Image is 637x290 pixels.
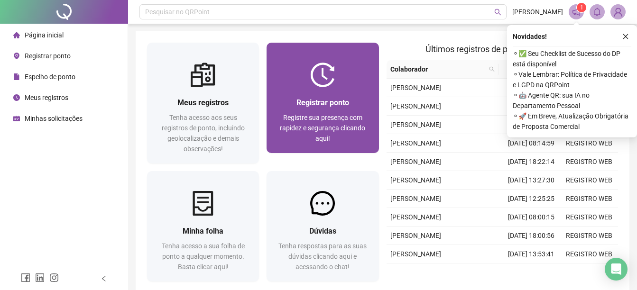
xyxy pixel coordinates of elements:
td: REGISTRO WEB [560,227,618,245]
td: [DATE] 12:56:54 [502,263,560,282]
span: ⚬ ✅ Seu Checklist de Sucesso do DP está disponível [513,48,631,69]
a: Registrar pontoRegistre sua presença com rapidez e segurança clicando aqui! [267,43,379,153]
span: linkedin [35,273,45,282]
span: search [489,66,495,72]
span: Tenha acesso aos seus registros de ponto, incluindo geolocalização e demais observações! [162,114,245,153]
td: REGISTRO WEB [560,208,618,227]
span: [PERSON_NAME] [390,250,441,258]
span: notification [572,8,581,16]
span: ⚬ 🚀 Em Breve, Atualização Obrigatória de Proposta Comercial [513,111,631,132]
td: [DATE] 12:27:13 [502,116,560,134]
span: Últimos registros de ponto sincronizados [425,44,579,54]
span: Registre sua presença com rapidez e segurança clicando aqui! [280,114,365,142]
td: REGISTRO WEB [560,171,618,190]
span: [PERSON_NAME] [390,158,441,165]
td: [DATE] 13:27:30 [502,171,560,190]
span: [PERSON_NAME] [390,195,441,202]
span: ⚬ 🤖 Agente QR: sua IA no Departamento Pessoal [513,90,631,111]
span: Tenha respostas para as suas dúvidas clicando aqui e acessando o chat! [278,242,367,271]
span: Registrar ponto [296,98,349,107]
a: Meus registrosTenha acesso aos seus registros de ponto, incluindo geolocalização e demais observa... [147,43,259,163]
span: [PERSON_NAME] [390,176,441,184]
a: Minha folhaTenha acesso a sua folha de ponto a qualquer momento. Basta clicar aqui! [147,171,259,281]
td: [DATE] 13:18:47 [502,97,560,116]
span: clock-circle [13,94,20,101]
span: Minha folha [183,227,223,236]
span: Novidades ! [513,31,547,42]
span: Data/Hora [502,64,543,74]
div: Open Intercom Messenger [605,258,628,281]
span: [PERSON_NAME] [512,7,563,17]
span: Colaborador [390,64,486,74]
span: search [487,62,497,76]
span: environment [13,53,20,59]
img: 89611 [611,5,625,19]
span: home [13,32,20,38]
span: [PERSON_NAME] [390,139,441,147]
span: [PERSON_NAME] [390,213,441,221]
span: [PERSON_NAME] [390,102,441,110]
td: [DATE] 08:14:59 [502,134,560,153]
span: [PERSON_NAME] [390,232,441,239]
sup: 1 [577,3,586,12]
span: [PERSON_NAME] [390,84,441,91]
td: REGISTRO WEB [560,190,618,208]
span: 1 [580,4,583,11]
span: ⚬ Vale Lembrar: Política de Privacidade e LGPD na QRPoint [513,69,631,90]
span: file [13,73,20,80]
span: Meus registros [25,94,68,101]
span: bell [593,8,601,16]
td: REGISTRO WEB [560,134,618,153]
td: [DATE] 12:25:25 [502,190,560,208]
span: Dúvidas [309,227,336,236]
span: close [622,33,629,40]
td: [DATE] 18:00:56 [502,227,560,245]
td: [DATE] 18:02:49 [502,79,560,97]
span: Tenha acesso a sua folha de ponto a qualquer momento. Basta clicar aqui! [162,242,245,271]
span: schedule [13,115,20,122]
td: REGISTRO WEB [560,263,618,282]
span: [PERSON_NAME] [390,121,441,128]
td: [DATE] 13:53:41 [502,245,560,263]
span: search [494,9,501,16]
span: Espelho de ponto [25,73,75,81]
td: REGISTRO WEB [560,245,618,263]
span: facebook [21,273,30,282]
span: Meus registros [177,98,229,107]
span: instagram [49,273,59,282]
a: DúvidasTenha respostas para as suas dúvidas clicando aqui e acessando o chat! [267,171,379,281]
td: REGISTRO WEB [560,153,618,171]
span: left [101,275,107,282]
span: Minhas solicitações [25,115,83,122]
span: Página inicial [25,31,64,39]
span: Registrar ponto [25,52,71,60]
th: Data/Hora [499,60,554,79]
td: [DATE] 08:00:15 [502,208,560,227]
td: [DATE] 18:22:14 [502,153,560,171]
